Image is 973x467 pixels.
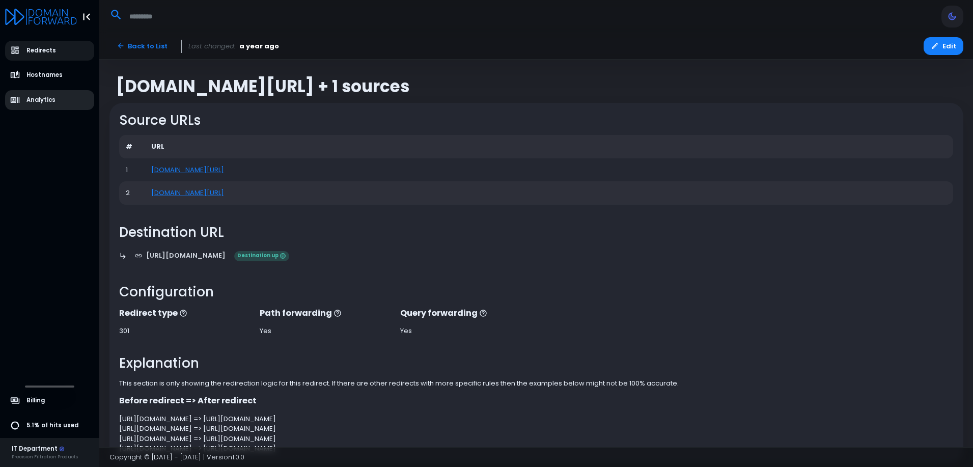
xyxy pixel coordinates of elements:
[119,326,250,336] div: 301
[119,225,953,240] h2: Destination URL
[26,421,78,430] span: 5.1% of hits used
[119,414,953,424] div: [URL][DOMAIN_NAME] => [URL][DOMAIN_NAME]
[12,445,78,454] div: IT Department
[119,135,145,158] th: #
[126,165,138,175] div: 1
[400,307,531,319] p: Query forwarding
[116,76,409,96] span: [DOMAIN_NAME][URL] + 1 sources
[5,391,95,410] a: Billing
[188,41,236,51] span: Last changed:
[26,46,56,55] span: Redirects
[26,396,45,405] span: Billing
[119,395,953,407] p: Before redirect => After redirect
[924,37,963,55] button: Edit
[5,65,95,85] a: Hostnames
[145,135,953,158] th: URL
[127,247,233,265] a: [URL][DOMAIN_NAME]
[119,355,953,371] h2: Explanation
[119,434,953,444] div: [URL][DOMAIN_NAME] => [URL][DOMAIN_NAME]
[119,113,953,128] h2: Source URLs
[119,378,953,389] p: This section is only showing the redirection logic for this redirect. If there are other redirect...
[5,90,95,110] a: Analytics
[239,41,279,51] span: a year ago
[119,307,250,319] p: Redirect type
[119,424,953,434] div: [URL][DOMAIN_NAME] => [URL][DOMAIN_NAME]
[260,307,391,319] p: Path forwarding
[126,188,138,198] div: 2
[234,251,290,261] span: Destination up
[109,37,175,55] a: Back to List
[77,7,96,26] button: Toggle Aside
[119,284,953,300] h2: Configuration
[26,71,63,79] span: Hostnames
[151,188,224,198] a: [DOMAIN_NAME][URL]
[109,452,244,462] span: Copyright © [DATE] - [DATE] | Version 1.0.0
[119,444,953,454] div: [URL][DOMAIN_NAME] => [URL][DOMAIN_NAME]
[12,453,78,460] div: Precision Filtration Products
[400,326,531,336] div: Yes
[5,41,95,61] a: Redirects
[5,9,77,23] a: Logo
[26,96,55,104] span: Analytics
[260,326,391,336] div: Yes
[5,416,95,435] a: 5.1% of hits used
[151,165,224,175] a: [DOMAIN_NAME][URL]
